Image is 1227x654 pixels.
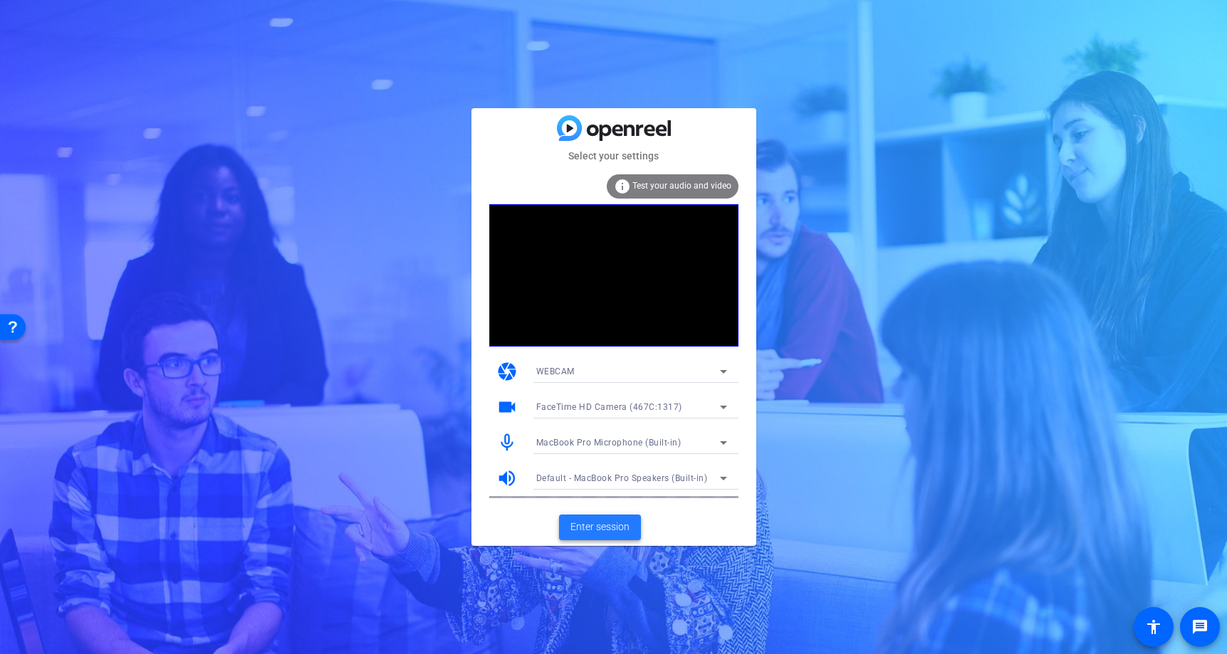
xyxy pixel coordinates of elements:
span: Test your audio and video [632,181,731,191]
span: Default - MacBook Pro Speakers (Built-in) [536,473,708,483]
mat-icon: mic_none [496,432,518,453]
mat-icon: videocam [496,396,518,418]
span: MacBook Pro Microphone (Built-in) [536,438,682,448]
mat-icon: message [1191,618,1208,635]
span: Enter session [570,519,630,534]
mat-icon: accessibility [1145,618,1162,635]
mat-icon: info [614,178,631,195]
button: Enter session [559,515,641,540]
mat-icon: camera [496,361,518,382]
span: FaceTime HD Camera (467C:1317) [536,402,682,412]
mat-icon: volume_up [496,468,518,489]
mat-card-subtitle: Select your settings [471,148,756,164]
span: WEBCAM [536,366,575,376]
img: blue-gradient.svg [557,115,671,140]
